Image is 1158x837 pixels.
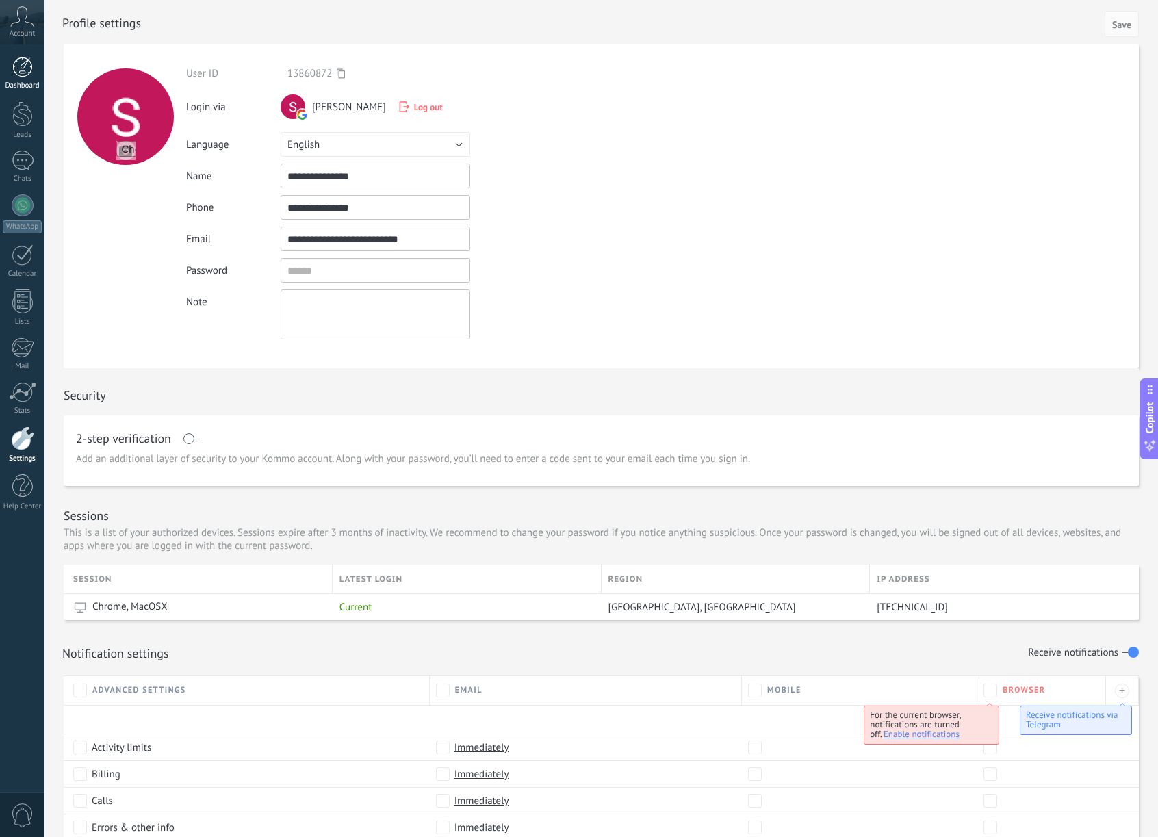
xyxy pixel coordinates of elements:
[92,685,186,695] span: Advanced settings
[186,201,281,214] div: Phone
[454,794,509,808] span: Immediately
[884,728,960,740] span: Enable notifications
[1115,684,1129,698] div: +
[287,67,332,80] span: 13860872
[92,794,113,808] span: Calls
[339,601,372,614] span: Current
[186,289,281,309] div: Note
[186,67,281,80] div: User ID
[1112,20,1131,29] span: Save
[64,387,106,403] h1: Security
[870,565,1139,593] div: Ip address
[10,29,35,38] span: Account
[92,600,168,614] span: Chrome, MacOSX
[186,233,281,246] div: Email
[3,502,42,511] div: Help Center
[92,767,120,781] span: Billing
[3,454,42,463] div: Settings
[1003,685,1045,695] span: Browser
[608,601,796,614] span: [GEOGRAPHIC_DATA], [GEOGRAPHIC_DATA]
[281,132,470,157] button: English
[76,452,750,466] span: Add an additional layer of security to your Kommo account. Along with your password, you’ll need ...
[186,264,281,277] div: Password
[3,318,42,326] div: Lists
[1026,709,1118,730] span: Receive notifications via Telegram
[3,81,42,90] div: Dashboard
[64,508,109,524] h1: Sessions
[1105,11,1139,37] button: Save
[454,767,509,781] span: Immediately
[455,685,483,695] span: Email
[64,526,1139,552] p: This is a list of your authorized devices. Sessions expire after 3 months of inactivity. We recom...
[3,175,42,183] div: Chats
[287,138,320,151] span: English
[186,170,281,183] div: Name
[186,138,281,151] div: Language
[186,93,281,114] div: Login via
[870,709,960,740] span: For the current browser, notifications are turned off.
[602,594,864,620] div: Oslo, Norway
[3,362,42,371] div: Mail
[3,220,42,233] div: WhatsApp
[602,565,870,593] div: Region
[92,821,175,834] span: Errors & other info
[1028,647,1118,659] h1: Receive notifications
[3,407,42,415] div: Stats
[1143,402,1157,433] span: Copilot
[3,270,42,279] div: Calendar
[312,101,386,114] span: [PERSON_NAME]
[92,741,151,754] span: Activity limits
[333,565,601,593] div: Latest login
[62,645,169,661] h1: Notification settings
[454,821,509,834] span: Immediately
[870,594,1129,620] div: 193.212.138.215
[76,433,171,444] h1: 2-step verification
[73,565,332,593] div: Session
[3,131,42,140] div: Leads
[454,741,509,754] span: Immediately
[877,601,948,614] span: [TECHNICAL_ID]
[767,685,801,695] span: Mobile
[414,101,443,113] span: Log out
